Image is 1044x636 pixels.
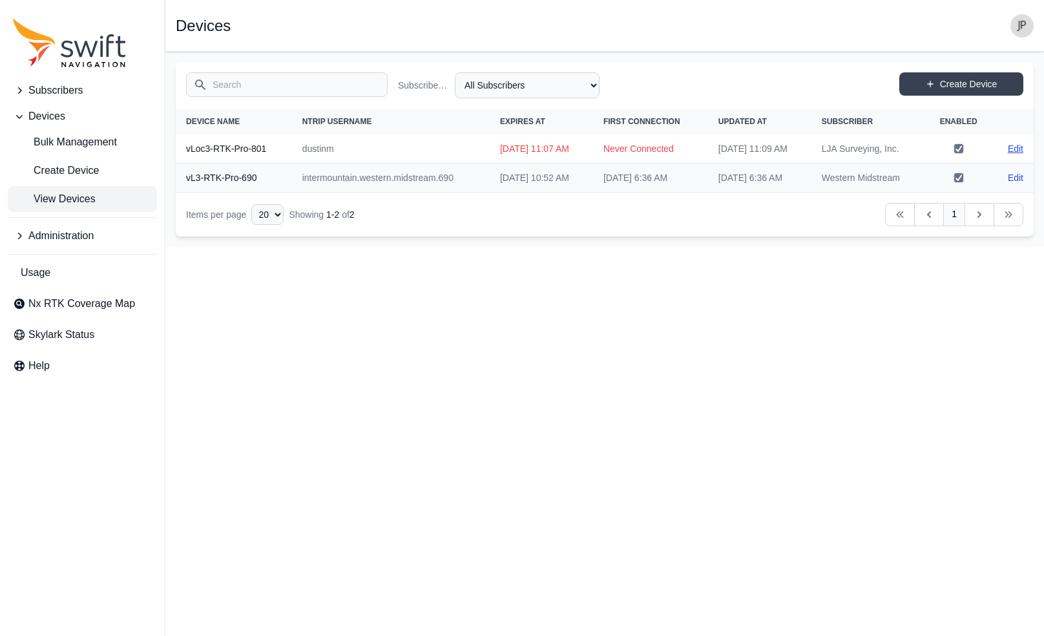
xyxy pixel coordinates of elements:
[289,208,354,221] div: Showing of
[186,209,246,220] span: Items per page
[8,103,157,129] button: Devices
[292,164,490,193] td: intermountain.western.midstream.690
[28,327,94,343] span: Skylark Status
[8,260,157,286] a: Usage
[28,83,83,98] span: Subscribers
[21,265,50,281] span: Usage
[28,296,135,312] span: Nx RTK Coverage Map
[8,158,157,184] a: Create Device
[1008,171,1023,184] a: Edit
[708,164,811,193] td: [DATE] 6:36 AM
[28,358,50,374] span: Help
[326,209,339,220] span: 1 - 2
[899,72,1023,96] a: Create Device
[490,164,593,193] td: [DATE] 10:52 AM
[500,117,545,126] span: Expires At
[176,18,231,34] h1: Devices
[28,109,65,124] span: Devices
[176,109,292,134] th: Device Name
[350,209,355,220] span: 2
[708,134,811,164] td: [DATE] 11:09 AM
[8,129,157,155] a: Bulk Management
[176,134,292,164] th: vLoc3-RTK-Pro-801
[1008,142,1023,155] a: Edit
[8,78,157,103] button: Subscribers
[13,191,96,207] span: View Devices
[8,223,157,249] button: Administration
[8,353,157,379] a: Help
[398,79,450,92] label: Subscriber Name
[811,164,925,193] td: Western Midstream
[943,203,965,226] a: 1
[1010,14,1034,37] img: user photo
[593,164,708,193] td: [DATE] 6:36 AM
[593,134,708,164] td: Never Connected
[251,204,284,225] select: Display Limit
[8,186,157,212] a: View Devices
[13,163,99,178] span: Create Device
[455,72,600,98] select: Subscriber
[811,134,925,164] td: LJA Surveying, Inc.
[925,109,992,134] th: Enabled
[8,291,157,317] a: Nx RTK Coverage Map
[176,193,1034,237] nav: Table navigation
[490,134,593,164] td: [DATE] 11:07 AM
[176,164,292,193] th: vL3-RTK-Pro-690
[603,117,680,126] span: First Connection
[28,228,94,244] span: Administration
[292,134,490,164] td: dustinm
[811,109,925,134] th: Subscriber
[186,72,388,97] input: Search
[718,117,767,126] span: Updated At
[13,134,117,150] span: Bulk Management
[8,322,157,348] a: Skylark Status
[292,109,490,134] th: NTRIP Username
